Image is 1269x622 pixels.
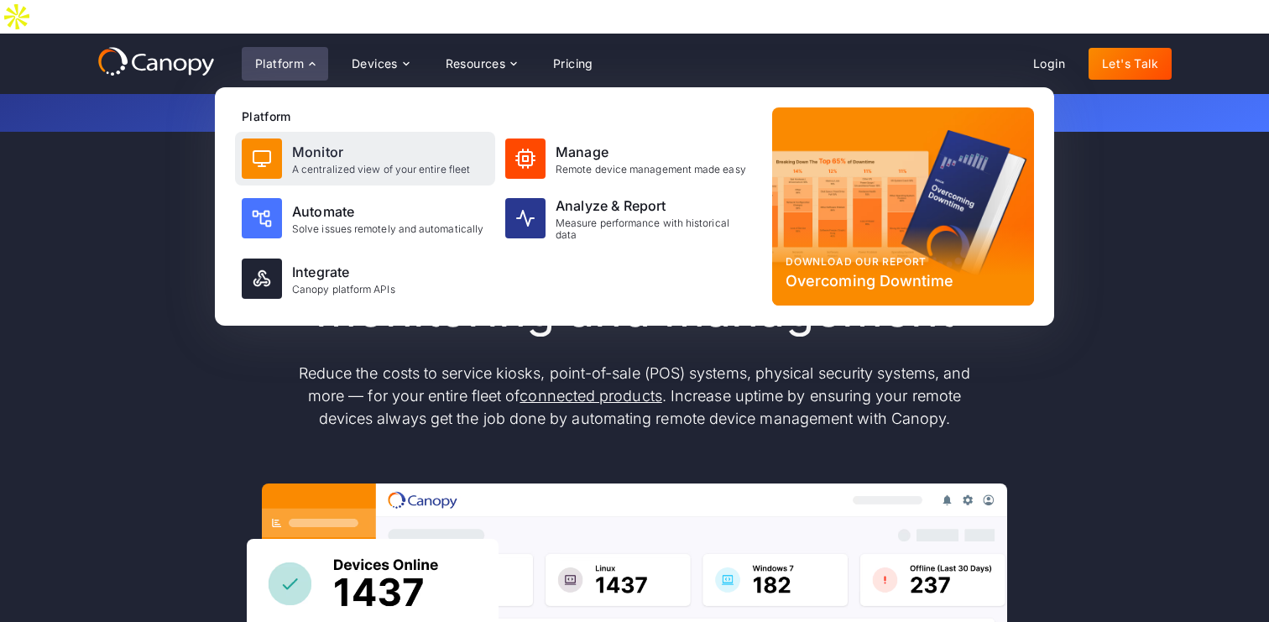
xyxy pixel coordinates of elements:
div: Solve issues remotely and automatically [292,223,483,235]
div: Resources [446,58,506,70]
div: Remote device management made easy [556,164,746,175]
div: Devices [352,58,398,70]
a: Let's Talk [1089,48,1172,80]
div: Measure performance with historical data [556,217,752,242]
a: ManageRemote device management made easy [499,132,759,186]
nav: Platform [215,87,1054,326]
div: A centralized view of your entire fleet [292,164,470,175]
div: Canopy platform APIs [292,284,395,295]
div: Platform [242,47,328,81]
a: MonitorA centralized view of your entire fleet [235,132,495,186]
a: Download our reportOvercoming Downtime [772,107,1034,306]
a: Analyze & ReportMeasure performance with historical data [499,189,759,248]
a: AutomateSolve issues remotely and automatically [235,189,495,248]
div: Resources [432,47,530,81]
div: Manage [556,142,746,162]
a: connected products [520,387,661,405]
a: Pricing [540,48,607,80]
p: Reduce the costs to service kiosks, point-of-sale (POS) systems, physical security systems, and m... [282,362,987,430]
div: Automate [292,201,483,222]
div: Monitor [292,142,470,162]
div: Overcoming Downtime [786,269,1021,292]
a: Login [1020,48,1078,80]
div: Devices [338,47,422,81]
div: Integrate [292,262,395,282]
div: Download our report [786,254,1021,269]
div: Platform [242,107,759,125]
div: Platform [255,58,304,70]
a: IntegrateCanopy platform APIs [235,252,495,306]
div: Analyze & Report [556,196,752,216]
